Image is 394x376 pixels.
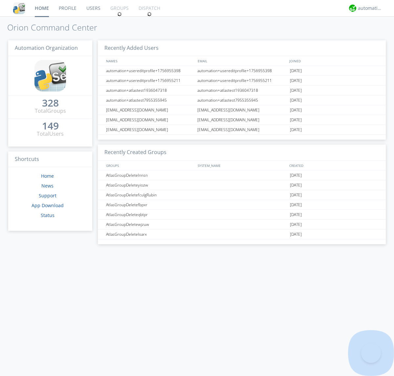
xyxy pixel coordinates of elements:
a: AtlasGroupDeletefculgRubin[DATE] [98,190,386,200]
span: [DATE] [290,210,302,220]
a: 328 [42,100,59,107]
a: automation+usereditprofile+1756955211automation+usereditprofile+1756955211[DATE] [98,76,386,86]
span: [DATE] [290,170,302,180]
span: [DATE] [290,105,302,115]
span: [DATE] [290,95,302,105]
div: automation+usereditprofile+1756955398 [196,66,288,75]
h3: Shortcuts [8,151,92,168]
div: [EMAIL_ADDRESS][DOMAIN_NAME] [196,115,288,125]
a: News [41,183,54,189]
a: automation+atlastest7955355945automation+atlastest7955355945[DATE] [98,95,386,105]
iframe: Toggle Customer Support [361,343,381,363]
img: cddb5a64eb264b2086981ab96f4c1ba7 [13,2,25,14]
div: automation+usereditprofile+1756955211 [104,76,195,85]
a: AtlasGroupDeletefbpxr[DATE] [98,200,386,210]
img: spin.svg [117,12,122,16]
div: 328 [42,100,59,106]
div: automation+atlastest1936047318 [196,86,288,95]
div: Total Groups [35,107,66,115]
a: [EMAIL_ADDRESS][DOMAIN_NAME][EMAIL_ADDRESS][DOMAIN_NAME][DATE] [98,125,386,135]
a: AtlasGroupDeletelnnsn[DATE] [98,170,386,180]
a: AtlasGroupDeletewjzuw[DATE] [98,220,386,229]
div: automation+atlastest1936047318 [104,86,195,95]
span: Automation Organization [15,44,78,51]
div: AtlasGroupDeletewjzuw [104,220,195,229]
a: AtlasGroupDeleteloarx[DATE] [98,229,386,239]
span: [DATE] [290,66,302,76]
span: [DATE] [290,180,302,190]
div: AtlasGroupDeletefculgRubin [104,190,195,200]
a: Home [41,173,54,179]
div: GROUPS [104,161,194,170]
div: automation+atlastest7955355945 [196,95,288,105]
h3: Recently Added Users [98,40,386,56]
a: 149 [42,123,59,130]
div: Total Users [37,130,64,138]
span: [DATE] [290,190,302,200]
a: [EMAIL_ADDRESS][DOMAIN_NAME][EMAIL_ADDRESS][DOMAIN_NAME][DATE] [98,105,386,115]
span: [DATE] [290,115,302,125]
span: [DATE] [290,220,302,229]
div: SYSTEM_NAME [196,161,288,170]
img: d2d01cd9b4174d08988066c6d424eccd [349,5,356,12]
div: [EMAIL_ADDRESS][DOMAIN_NAME] [104,105,195,115]
span: [DATE] [290,229,302,239]
div: automation+usereditprofile+1756955398 [104,66,195,75]
a: App Download [32,202,64,208]
a: [EMAIL_ADDRESS][DOMAIN_NAME][EMAIL_ADDRESS][DOMAIN_NAME][DATE] [98,115,386,125]
div: AtlasGroupDeleteqbtpr [104,210,195,219]
div: AtlasGroupDeleteloarx [104,229,195,239]
div: [EMAIL_ADDRESS][DOMAIN_NAME] [104,125,195,134]
span: [DATE] [290,125,302,135]
div: JOINED [288,56,380,66]
div: automation+atlastest7955355945 [104,95,195,105]
h3: Recently Created Groups [98,145,386,161]
div: AtlasGroupDeletefbpxr [104,200,195,209]
div: CREATED [288,161,380,170]
a: Support [39,192,56,199]
div: NAMES [104,56,194,66]
span: [DATE] [290,86,302,95]
div: [EMAIL_ADDRESS][DOMAIN_NAME] [196,125,288,134]
img: cddb5a64eb264b2086981ab96f4c1ba7 [34,60,66,91]
div: [EMAIL_ADDRESS][DOMAIN_NAME] [104,115,195,125]
div: AtlasGroupDeletelnnsn [104,170,195,180]
a: AtlasGroupDeleteyiozw[DATE] [98,180,386,190]
span: [DATE] [290,200,302,210]
a: automation+atlastest1936047318automation+atlastest1936047318[DATE] [98,86,386,95]
a: automation+usereditprofile+1756955398automation+usereditprofile+1756955398[DATE] [98,66,386,76]
div: automation+atlas [358,5,383,11]
img: spin.svg [147,12,152,16]
a: Status [41,212,55,218]
div: AtlasGroupDeleteyiozw [104,180,195,190]
div: EMAIL [196,56,288,66]
div: [EMAIL_ADDRESS][DOMAIN_NAME] [196,105,288,115]
span: [DATE] [290,76,302,86]
a: AtlasGroupDeleteqbtpr[DATE] [98,210,386,220]
div: automation+usereditprofile+1756955211 [196,76,288,85]
div: 149 [42,123,59,129]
